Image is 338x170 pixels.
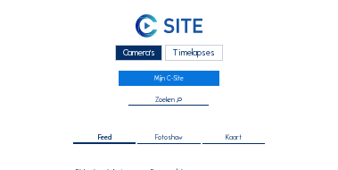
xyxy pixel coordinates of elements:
div: Camera's [115,45,162,60]
span: Fotoshow [155,134,183,141]
span: Kaart [226,134,242,141]
a: Mijn C-Site [119,71,220,86]
div: Timelapses [165,45,223,60]
a: C-SITE Logo [42,13,295,43]
span: Feed [98,134,111,141]
img: C-SITE Logo [136,14,203,37]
